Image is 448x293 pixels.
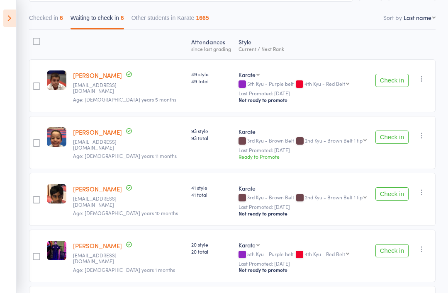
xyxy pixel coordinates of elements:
a: [PERSON_NAME] [73,128,122,136]
img: image1665988081.png [47,70,66,90]
div: 4th Kyu - Red Belt [304,81,345,86]
span: 41 style [191,184,231,191]
div: 6 [121,15,124,21]
span: 93 style [191,127,231,134]
div: Current / Next Rank [239,46,368,51]
span: 20 style [191,241,231,248]
img: image1534314331.png [47,127,66,147]
button: Check in [375,131,409,144]
div: Not ready to promote [239,97,368,103]
div: Karate [239,70,256,79]
small: ac733@msn.com [73,252,127,264]
small: kariyawasam_champika@yahoo.com.au [73,196,127,208]
div: 2nd Kyu - Brown Belt 1 tip [305,138,363,143]
small: Last Promoted: [DATE] [239,261,368,266]
button: Check in [375,74,409,87]
span: Age: [DEMOGRAPHIC_DATA] years 11 months [73,152,177,159]
div: 5th Kyu - Purple belt [239,81,368,88]
div: 1665 [196,15,209,21]
div: Not ready to promote [239,266,368,273]
button: Check in [375,244,409,257]
button: Check in [375,187,409,201]
span: 49 total [191,77,231,85]
span: 41 total [191,191,231,198]
img: image1719522806.png [47,241,66,260]
div: Last name [404,13,431,22]
small: gemma936@yahoo.com.au [73,82,127,94]
button: Other students in Karate1665 [131,10,209,29]
span: 93 total [191,134,231,141]
div: Karate [239,241,256,249]
div: since last grading [191,46,231,51]
small: Last Promoted: [DATE] [239,90,368,96]
div: 2nd Kyu - Brown Belt 1 tip [305,194,363,200]
span: Age: [DEMOGRAPHIC_DATA] years 1 months [73,266,175,273]
div: 3rd Kyu - Brown Belt [239,194,368,201]
button: Checked in6 [29,10,63,29]
div: 6 [60,15,63,21]
img: image1582610051.png [47,184,66,203]
button: Waiting to check in6 [71,10,124,29]
span: Age: [DEMOGRAPHIC_DATA] years 10 months [73,209,178,216]
a: [PERSON_NAME] [73,241,122,250]
div: Atten­dances [188,34,235,56]
div: Ready to Promote [239,153,368,160]
a: [PERSON_NAME] [73,71,122,80]
div: Karate [239,127,368,136]
div: Not ready to promote [239,210,368,217]
span: Age: [DEMOGRAPHIC_DATA] years 5 months [73,96,176,103]
div: Style [235,34,371,56]
span: 49 style [191,70,231,77]
div: 3rd Kyu - Brown Belt [239,138,368,145]
label: Sort by [383,13,402,22]
div: 4th Kyu - Red Belt [304,251,345,257]
small: Last Promoted: [DATE] [239,204,368,210]
small: Last Promoted: [DATE] [239,147,368,153]
div: Karate [239,184,368,192]
a: [PERSON_NAME] [73,184,122,193]
div: 5th Kyu - Purple belt [239,251,368,258]
span: 20 total [191,248,231,255]
small: seforest@gmail.com [73,139,127,151]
